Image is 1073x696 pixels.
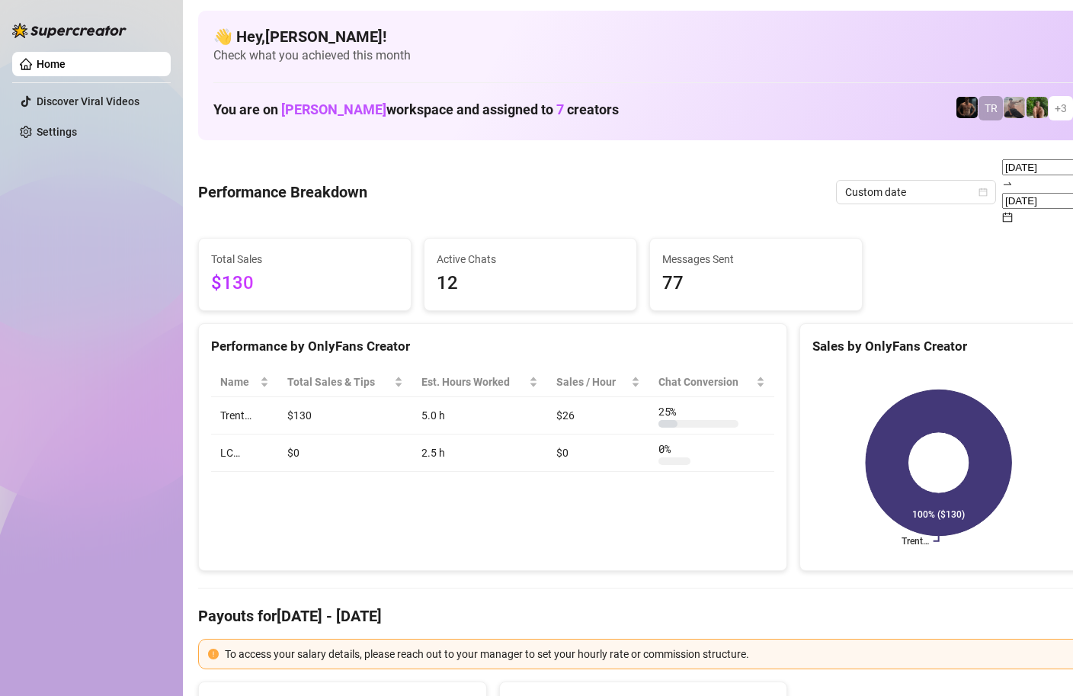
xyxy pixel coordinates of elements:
span: Sales / Hour [556,374,628,390]
span: 25 % [658,403,683,420]
a: Home [37,58,66,70]
img: Nathaniel [1027,97,1048,118]
span: Total Sales & Tips [287,374,391,390]
th: Sales / Hour [547,367,649,397]
img: logo-BBDzfeDw.svg [12,23,127,38]
div: Est. Hours Worked [421,374,526,390]
span: $130 [211,269,399,298]
h4: Performance Breakdown [198,181,367,203]
span: swap-right [1002,178,1013,189]
td: 5.0 h [412,397,547,435]
span: 7 [556,101,564,117]
td: Trent… [211,397,278,435]
span: + 3 [1055,100,1067,117]
span: Chat Conversion [658,374,753,390]
td: 2.5 h [412,435,547,472]
td: $0 [278,435,412,472]
th: Total Sales & Tips [278,367,412,397]
td: LC… [211,435,278,472]
span: Active Chats [437,251,624,268]
th: Chat Conversion [649,367,774,397]
span: TR [985,100,998,117]
span: Custom date [845,181,987,204]
span: Check what you achieved this month [213,47,1073,64]
span: Name [220,374,257,390]
span: to [1002,178,1013,190]
td: $0 [547,435,649,472]
h1: You are on workspace and assigned to creators [213,101,619,118]
a: Discover Viral Videos [37,95,139,107]
a: Settings [37,126,77,138]
text: Trent… [902,536,929,547]
th: Name [211,367,278,397]
span: 0 % [658,441,683,457]
span: calendar [1002,212,1013,223]
span: Messages Sent [662,251,850,268]
span: Total Sales [211,251,399,268]
h4: 👋 Hey, [PERSON_NAME] ! [213,26,1073,47]
span: [PERSON_NAME] [281,101,386,117]
td: $26 [547,397,649,435]
td: $130 [278,397,412,435]
span: 12 [437,269,624,298]
span: 77 [662,269,850,298]
div: Performance by OnlyFans Creator [211,336,774,357]
span: calendar [979,188,988,197]
span: exclamation-circle [208,649,219,659]
img: LC [1004,97,1025,118]
img: Trent [956,97,978,118]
